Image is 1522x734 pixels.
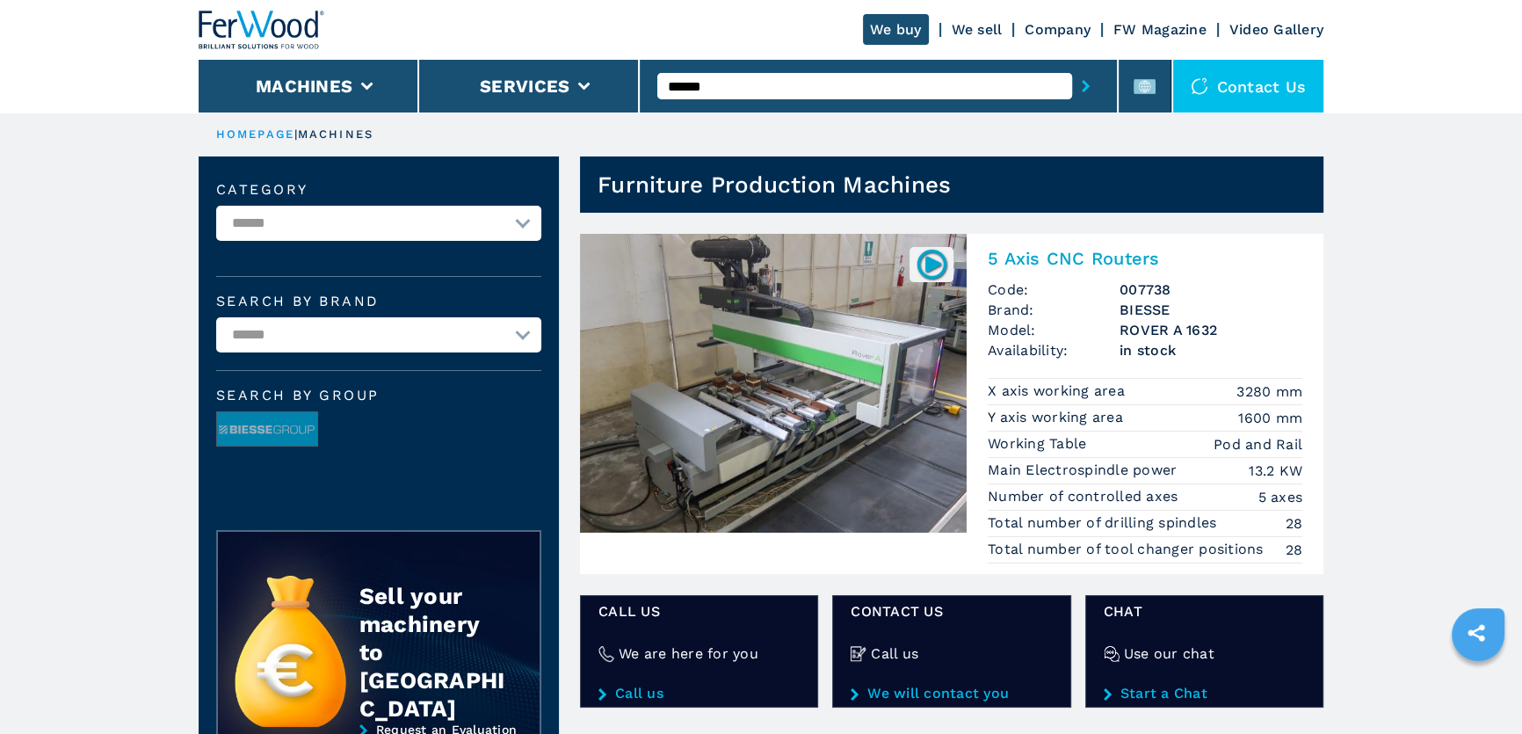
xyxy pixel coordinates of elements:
[598,601,800,621] span: Call us
[580,234,1323,574] a: 5 Axis CNC Routers BIESSE ROVER A 16320077385 Axis CNC RoutersCode:007738Brand:BIESSEModel:ROVER ...
[1104,646,1120,662] img: Use our chat
[598,646,614,662] img: We are here for you
[851,686,1052,701] a: We will contact you
[1454,611,1498,655] a: sharethis
[216,183,541,197] label: Category
[851,601,1052,621] span: CONTACT US
[359,582,505,723] div: Sell your machinery to [GEOGRAPHIC_DATA]
[851,646,866,662] img: Call us
[988,540,1268,559] p: Total number of tool changer positions
[988,461,1182,480] p: Main Electrospindle power
[988,487,1183,506] p: Number of controlled axes
[1025,21,1091,38] a: Company
[915,247,949,281] img: 007738
[1120,340,1302,360] span: in stock
[988,434,1091,454] p: Working Table
[988,320,1120,340] span: Model:
[863,14,929,45] a: We buy
[598,686,800,701] a: Call us
[1286,540,1303,560] em: 28
[988,382,1129,401] p: X axis working area
[988,340,1120,360] span: Availability:
[988,300,1120,320] span: Brand:
[256,76,352,97] button: Machines
[298,127,373,142] p: machines
[1249,461,1302,481] em: 13.2 KW
[988,408,1127,427] p: Y axis working area
[1236,382,1302,402] em: 3280 mm
[1124,643,1214,664] h4: Use our chat
[1113,21,1207,38] a: FW Magazine
[216,389,541,403] span: Search by group
[598,171,951,199] h1: Furniture Production Machines
[480,76,569,97] button: Services
[199,11,325,49] img: Ferwood
[1447,655,1509,721] iframe: Chat
[1120,320,1302,340] h3: ROVER A 1632
[1120,280,1302,300] h3: 007738
[1258,487,1303,507] em: 5 axes
[1104,601,1305,621] span: Chat
[216,294,541,309] label: Search by brand
[1214,434,1302,454] em: Pod and Rail
[988,280,1120,300] span: Code:
[1286,513,1303,534] em: 28
[1173,60,1324,113] div: Contact us
[1104,686,1305,701] a: Start a Chat
[217,412,317,447] img: image
[580,234,967,533] img: 5 Axis CNC Routers BIESSE ROVER A 1632
[1072,66,1099,106] button: submit-button
[619,643,758,664] h4: We are here for you
[988,248,1302,269] h2: 5 Axis CNC Routers
[216,127,294,141] a: HOMEPAGE
[871,643,918,664] h4: Call us
[988,513,1221,533] p: Total number of drilling spindles
[1238,408,1302,428] em: 1600 mm
[1120,300,1302,320] h3: BIESSE
[1229,21,1323,38] a: Video Gallery
[952,21,1003,38] a: We sell
[1191,77,1208,95] img: Contact us
[294,127,298,141] span: |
